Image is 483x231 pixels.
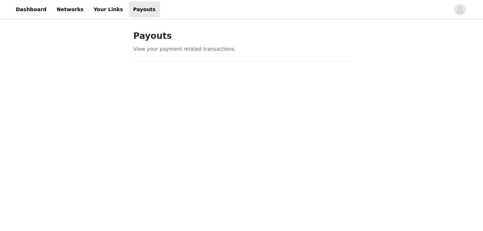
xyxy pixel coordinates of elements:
[456,4,463,15] div: avatar
[12,1,51,18] a: Dashboard
[133,45,350,53] p: View your payment related transactions.
[89,1,127,18] a: Your Links
[133,30,350,42] h1: Payouts
[52,1,88,18] a: Networks
[129,1,160,18] a: Payouts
